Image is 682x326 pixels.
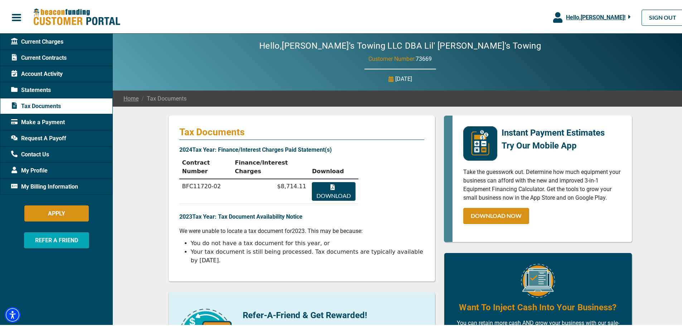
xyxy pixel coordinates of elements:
p: Instant Payment Estimates [502,125,605,138]
span: Statements [11,84,51,93]
span: Customer Number: [368,54,416,61]
p: 2023 Tax Year: Tax Document Availability Notice [179,211,424,220]
a: Home [124,93,139,102]
th: Contract Number [179,154,232,177]
div: Accessibility Menu [5,306,20,321]
button: APPLY [24,204,89,220]
li: Your tax document is still being processed. Tax documents are typically available by [DATE]. [191,246,424,263]
th: Download [309,154,358,177]
th: Finance/Interest Charges [232,154,309,177]
p: Try Our Mobile App [502,138,605,151]
button: REFER A FRIEND [24,231,89,247]
span: Request A Payoff [11,133,66,141]
span: Account Activity [11,68,63,77]
span: Hello, [PERSON_NAME] ! [566,13,625,19]
p: We were unable to locate a tax document for 2023 . This may be because: [179,225,424,234]
h2: Hello, [PERSON_NAME]'s Towing LLC DBA Lil' [PERSON_NAME]'s Towing [238,39,562,50]
span: Make a Payment [11,117,65,125]
td: BFC11720-02 [179,177,232,203]
span: Current Charges [11,36,63,45]
li: You do not have a tax document for this year, or [191,238,424,246]
p: Tax Documents [179,125,424,136]
span: My Billing Information [11,181,78,190]
span: 73669 [416,54,432,61]
td: $8,714.11 [232,177,309,203]
p: Take the guesswork out. Determine how much equipment your business can afford with the new and im... [463,166,621,201]
span: My Profile [11,165,48,174]
span: Tax Documents [11,101,61,109]
img: Equipment Financing Online Image [521,262,555,296]
p: [DATE] [395,73,412,82]
img: Beacon Funding Customer Portal Logo [33,7,120,25]
p: 2024 Tax Year: Finance/Interest Charges Paid Statement(s) [179,144,424,153]
p: Refer-A-Friend & Get Rewarded! [243,307,424,320]
span: Contact Us [11,149,49,157]
span: Current Contracts [11,52,67,61]
button: Download [312,181,355,199]
h4: Want To Inject Cash Into Your Business? [459,300,616,312]
img: mobile-app-logo.png [463,125,497,159]
a: DOWNLOAD NOW [463,206,529,223]
span: Tax Documents [139,93,187,102]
